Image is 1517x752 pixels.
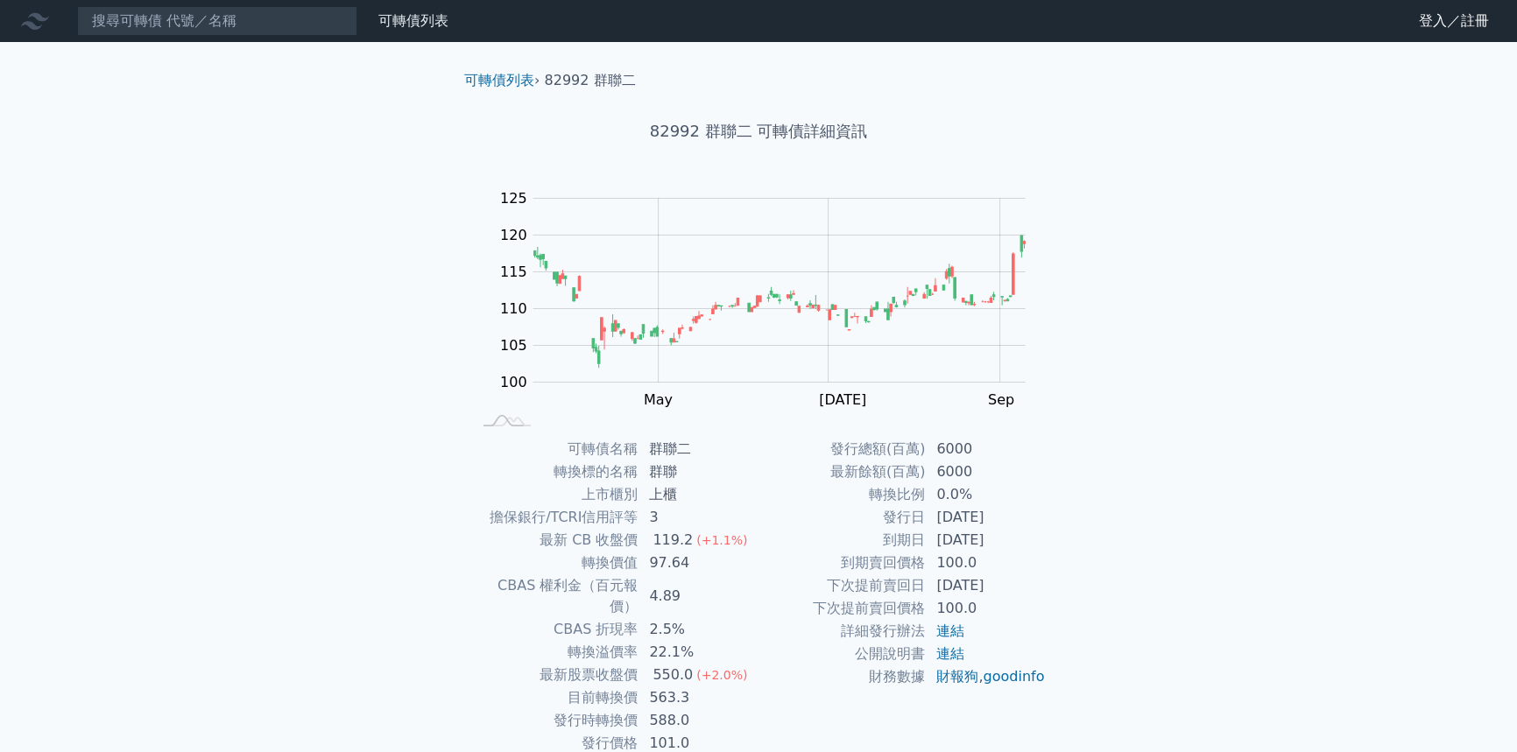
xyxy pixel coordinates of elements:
[644,391,673,408] tspan: May
[471,709,639,732] td: 發行時轉換價
[471,641,639,664] td: 轉換溢價率
[639,552,758,574] td: 97.64
[758,529,926,552] td: 到期日
[926,460,1046,483] td: 6000
[926,483,1046,506] td: 0.0%
[533,235,1025,368] g: Series
[758,643,926,665] td: 公開說明書
[758,506,926,529] td: 發行日
[639,460,758,483] td: 群聯
[471,460,639,483] td: 轉換標的名稱
[649,530,696,551] div: 119.2
[471,529,639,552] td: 最新 CB 收盤價
[639,438,758,460] td: 群聯二
[936,622,964,639] a: 連結
[639,483,758,506] td: 上櫃
[464,70,540,91] li: ›
[471,574,639,618] td: CBAS 權利金（百元報價）
[926,506,1046,529] td: [DATE]
[639,686,758,709] td: 563.3
[471,438,639,460] td: 可轉債名稱
[639,618,758,641] td: 2.5%
[926,597,1046,620] td: 100.0
[926,574,1046,597] td: [DATE]
[936,645,964,662] a: 連結
[758,552,926,574] td: 到期賣回價格
[758,438,926,460] td: 發行總額(百萬)
[988,391,1014,408] tspan: Sep
[758,483,926,506] td: 轉換比例
[639,641,758,664] td: 22.1%
[696,668,747,682] span: (+2.0%)
[545,70,636,91] li: 82992 群聯二
[500,337,527,354] tspan: 105
[649,664,696,685] div: 550.0
[500,227,527,243] tspan: 120
[500,190,527,207] tspan: 125
[500,374,527,390] tspan: 100
[983,668,1044,685] a: goodinfo
[464,72,534,88] a: 可轉債列表
[471,483,639,506] td: 上市櫃別
[471,506,639,529] td: 擔保銀行/TCRI信用評等
[926,552,1046,574] td: 100.0
[639,574,758,618] td: 4.89
[471,618,639,641] td: CBAS 折現率
[471,552,639,574] td: 轉換價值
[639,709,758,732] td: 588.0
[1405,7,1503,35] a: 登入／註冊
[639,506,758,529] td: 3
[926,665,1046,688] td: ,
[471,686,639,709] td: 目前轉換價
[77,6,357,36] input: 搜尋可轉債 代號／名稱
[378,12,448,29] a: 可轉債列表
[926,438,1046,460] td: 6000
[450,119,1067,144] h1: 82992 群聯二 可轉債詳細資訊
[758,574,926,597] td: 下次提前賣回日
[490,190,1051,408] g: Chart
[696,533,747,547] span: (+1.1%)
[500,300,527,317] tspan: 110
[758,620,926,643] td: 詳細發行辦法
[758,665,926,688] td: 財務數據
[758,597,926,620] td: 下次提前賣回價格
[471,664,639,686] td: 最新股票收盤價
[819,391,866,408] tspan: [DATE]
[926,529,1046,552] td: [DATE]
[936,668,978,685] a: 財報狗
[500,264,527,280] tspan: 115
[758,460,926,483] td: 最新餘額(百萬)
